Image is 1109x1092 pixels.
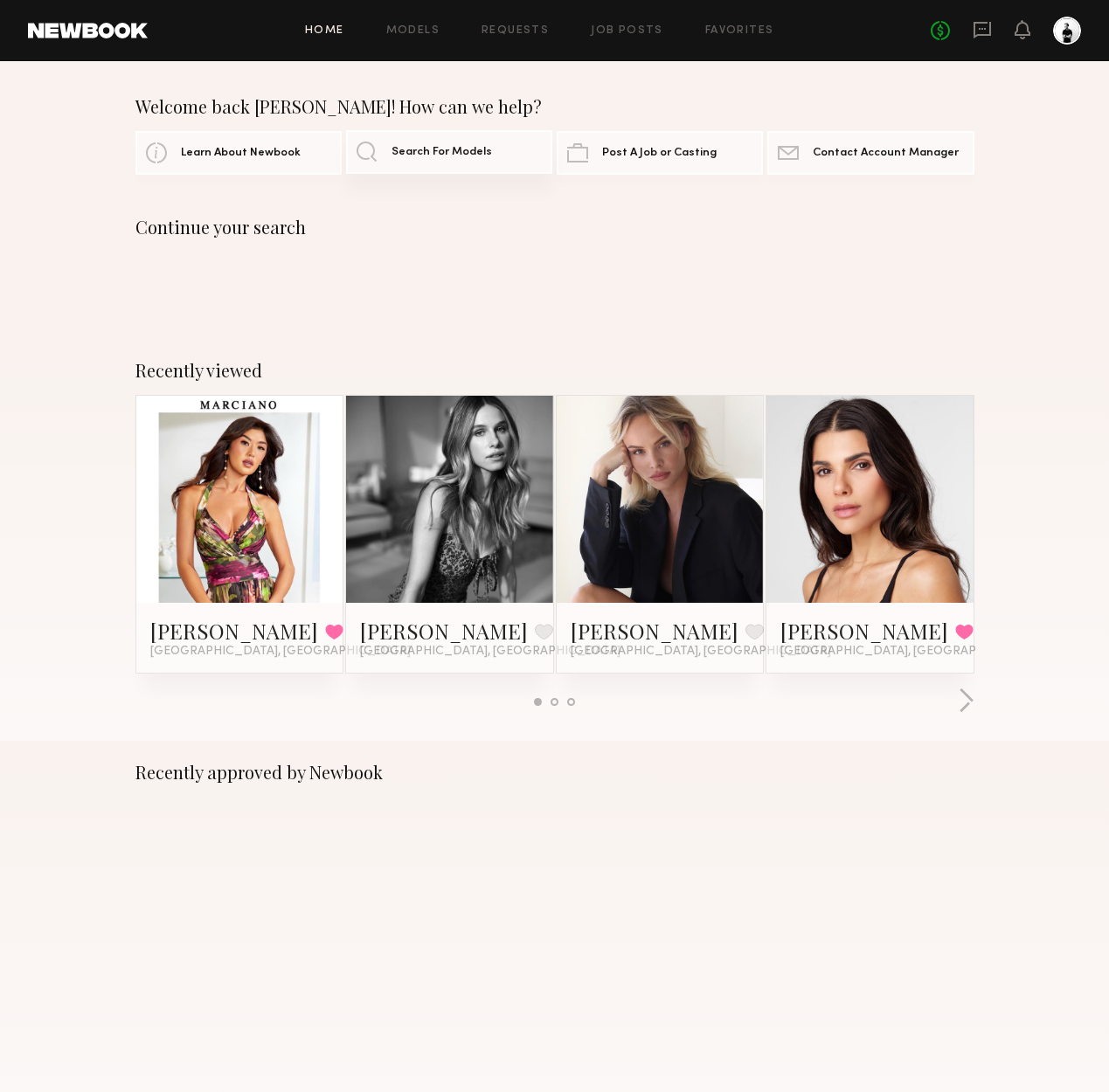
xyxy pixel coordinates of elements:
[813,148,959,159] span: Contact Account Manager
[602,148,717,159] span: Post A Job or Casting
[150,645,411,659] span: [GEOGRAPHIC_DATA], [GEOGRAPHIC_DATA]
[705,25,774,37] a: Favorites
[135,96,974,117] div: Welcome back [PERSON_NAME]! How can we help?
[135,131,342,175] a: Learn About Newbook
[305,25,344,37] a: Home
[591,25,663,37] a: Job Posts
[571,617,738,645] a: [PERSON_NAME]
[767,131,974,175] a: Contact Account Manager
[780,617,948,645] a: [PERSON_NAME]
[360,617,528,645] a: [PERSON_NAME]
[181,148,301,159] span: Learn About Newbook
[150,617,318,645] a: [PERSON_NAME]
[780,645,1041,659] span: [GEOGRAPHIC_DATA], [GEOGRAPHIC_DATA]
[482,25,549,37] a: Requests
[557,131,763,175] a: Post A Job or Casting
[392,147,492,158] span: Search For Models
[135,217,974,238] div: Continue your search
[135,762,974,783] div: Recently approved by Newbook
[386,25,440,37] a: Models
[135,360,974,381] div: Recently viewed
[346,130,552,174] a: Search For Models
[571,645,831,659] span: [GEOGRAPHIC_DATA], [GEOGRAPHIC_DATA]
[360,645,620,659] span: [GEOGRAPHIC_DATA], [GEOGRAPHIC_DATA]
